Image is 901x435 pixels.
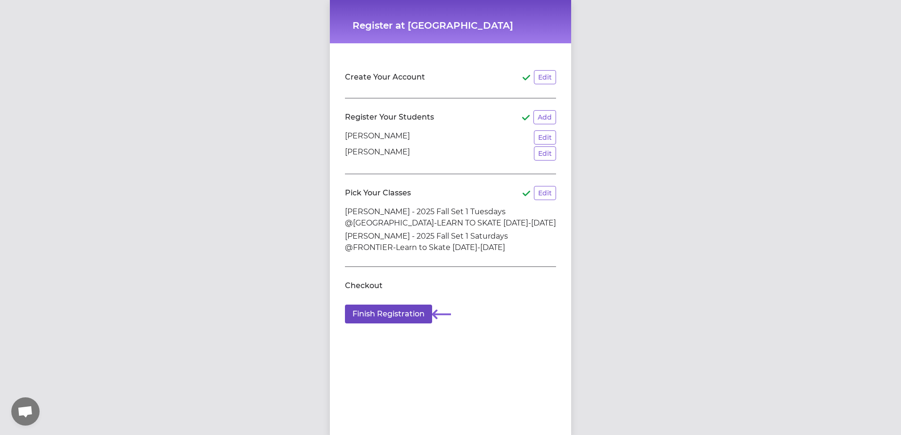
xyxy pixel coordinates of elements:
[534,130,556,145] button: Edit
[345,231,556,253] li: [PERSON_NAME] - 2025 Fall Set 1 Saturdays @FRONTIER-Learn to Skate [DATE]-[DATE]
[345,146,410,161] p: [PERSON_NAME]
[345,130,410,145] p: [PERSON_NAME]
[345,112,434,123] h2: Register Your Students
[11,397,40,426] a: Open chat
[345,280,383,291] h2: Checkout
[345,72,425,83] h2: Create Your Account
[352,19,549,32] h1: Register at [GEOGRAPHIC_DATA]
[534,146,556,161] button: Edit
[345,187,411,199] h2: Pick Your Classes
[345,305,432,323] button: Finish Registration
[345,206,556,229] li: [PERSON_NAME] - 2025 Fall Set 1 Tuesdays @[GEOGRAPHIC_DATA]-LEARN TO SKATE [DATE]-[DATE]
[534,186,556,200] button: Edit
[533,110,556,124] button: Add
[534,70,556,84] button: Edit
